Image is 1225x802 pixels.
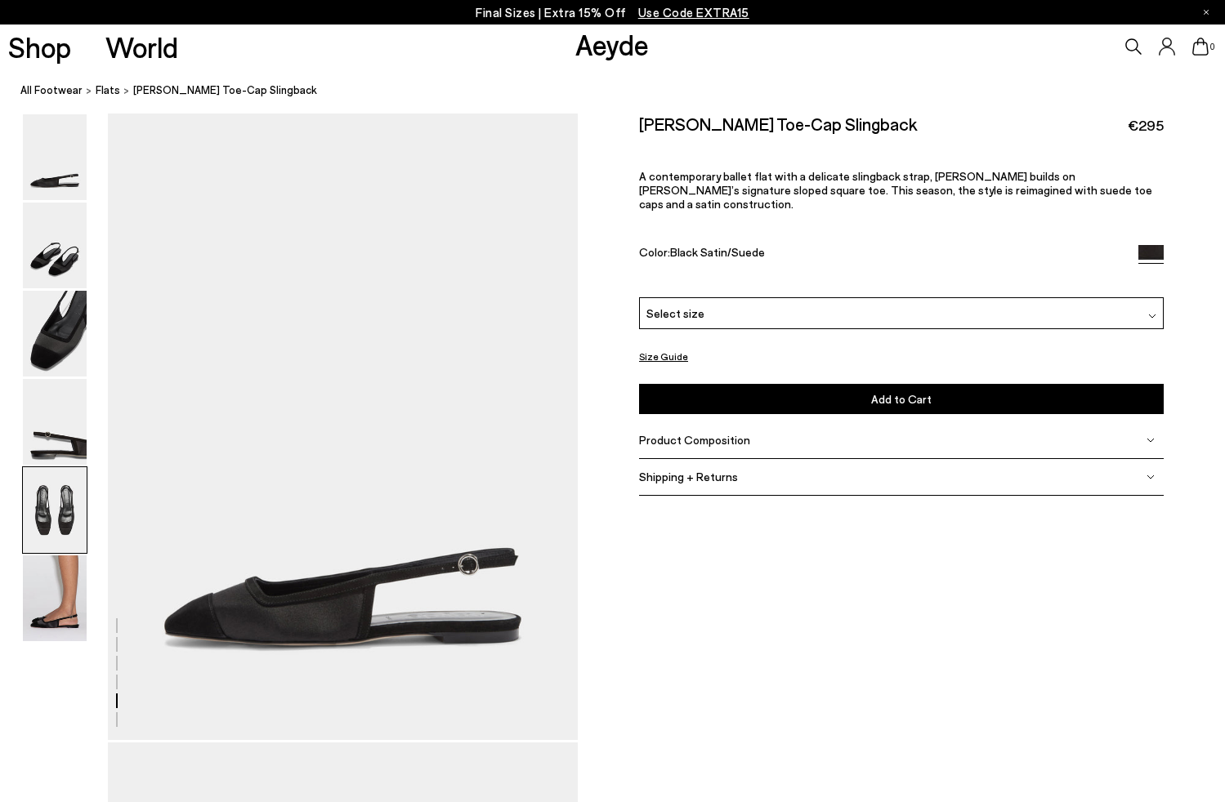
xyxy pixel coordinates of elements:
a: All Footwear [20,82,83,99]
img: Geraldine Satin Toe-Cap Slingback - Image 5 [23,467,87,553]
img: Geraldine Satin Toe-Cap Slingback - Image 2 [23,203,87,288]
div: Color: [639,245,1121,264]
img: svg%3E [1147,436,1155,444]
span: Add to Cart [871,392,932,406]
img: Geraldine Satin Toe-Cap Slingback - Image 4 [23,379,87,465]
img: Geraldine Satin Toe-Cap Slingback - Image 1 [23,114,87,200]
a: Shop [8,33,71,61]
button: Size Guide [639,346,688,367]
a: Flats [96,82,120,99]
span: Flats [96,83,120,96]
span: 0 [1209,42,1217,51]
span: €295 [1128,115,1164,136]
img: Geraldine Satin Toe-Cap Slingback - Image 3 [23,291,87,376]
span: A contemporary ballet flat with a delicate slingback strap, [PERSON_NAME] builds on [PERSON_NAME]... [639,169,1152,211]
img: svg%3E [1147,473,1155,481]
img: svg%3E [1148,312,1156,320]
img: Geraldine Satin Toe-Cap Slingback - Image 6 [23,555,87,641]
a: 0 [1192,38,1209,56]
p: Final Sizes | Extra 15% Off [476,2,749,23]
a: World [105,33,178,61]
span: Navigate to /collections/ss25-final-sizes [638,5,749,20]
nav: breadcrumb [20,69,1225,114]
a: Aeyde [575,27,649,61]
span: Shipping + Returns [639,470,738,483]
button: Add to Cart [639,384,1164,414]
span: Select size [646,305,704,322]
h2: [PERSON_NAME] Toe-Cap Slingback [639,114,917,134]
span: Product Composition [639,433,750,447]
span: Black Satin/Suede [670,245,765,259]
span: [PERSON_NAME] Toe-Cap Slingback [133,82,317,99]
